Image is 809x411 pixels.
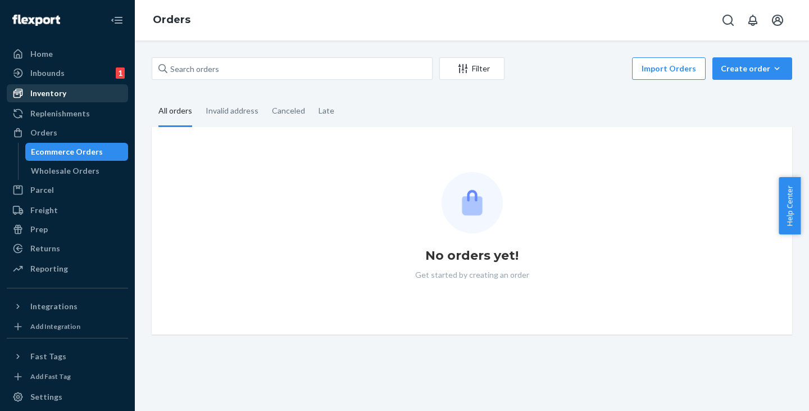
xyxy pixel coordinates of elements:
div: Late [319,96,334,125]
a: Replenishments [7,105,128,123]
a: Orders [153,13,190,26]
div: Freight [30,205,58,216]
button: Close Navigation [106,9,128,31]
a: Reporting [7,260,128,278]
a: Returns [7,240,128,258]
div: Wholesale Orders [31,165,99,177]
div: Invalid address [206,96,258,125]
div: Inventory [30,88,66,99]
img: Flexport logo [12,15,60,26]
a: Settings [7,388,128,406]
div: Parcel [30,184,54,196]
button: Open account menu [766,9,789,31]
div: Orders [30,127,57,138]
a: Add Integration [7,320,128,333]
div: 1 [116,67,125,79]
div: Home [30,48,53,60]
a: Inventory [7,84,128,102]
a: Parcel [7,181,128,199]
p: Get started by creating an order [415,269,529,281]
div: Fast Tags [30,351,66,362]
div: Integrations [30,301,78,312]
div: Canceled [272,96,305,125]
button: Open notifications [742,9,764,31]
a: Home [7,45,128,63]
div: Returns [30,243,60,254]
button: Create order [712,57,792,80]
a: Wholesale Orders [25,162,129,180]
div: Add Fast Tag [30,372,71,381]
a: Freight [7,201,128,219]
button: Import Orders [632,57,706,80]
div: All orders [158,96,192,127]
button: Integrations [7,297,128,315]
h1: No orders yet! [425,247,519,265]
input: Search orders [152,57,433,80]
div: Create order [721,63,784,74]
button: Filter [439,57,505,80]
div: Ecommerce Orders [31,146,103,157]
a: Inbounds1 [7,64,128,82]
div: Settings [30,391,62,403]
img: Empty list [442,172,503,233]
ol: breadcrumbs [144,4,199,37]
a: Add Fast Tag [7,370,128,383]
div: Reporting [30,263,68,274]
button: Help Center [779,177,801,234]
a: Prep [7,220,128,238]
a: Orders [7,124,128,142]
div: Replenishments [30,108,90,119]
div: Add Integration [30,322,80,331]
button: Open Search Box [717,9,739,31]
a: Ecommerce Orders [25,143,129,161]
div: Inbounds [30,67,65,79]
div: Prep [30,224,48,235]
div: Filter [440,63,504,74]
button: Fast Tags [7,347,128,365]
